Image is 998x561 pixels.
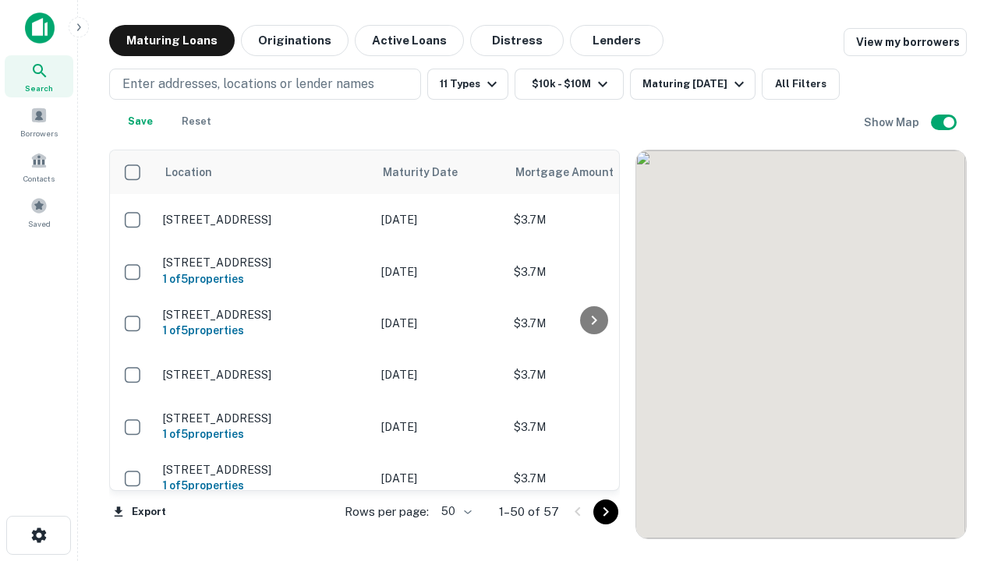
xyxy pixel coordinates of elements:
button: 11 Types [427,69,508,100]
button: Maturing Loans [109,25,235,56]
div: Maturing [DATE] [642,75,748,93]
p: Enter addresses, locations or lender names [122,75,374,93]
a: Saved [5,191,73,233]
th: Location [155,150,373,194]
div: 0 0 [636,150,966,538]
div: 50 [435,500,474,523]
button: Distress [470,25,564,56]
h6: 1 of 5 properties [163,270,366,288]
p: [STREET_ADDRESS] [163,463,366,477]
p: [DATE] [381,418,498,436]
p: [DATE] [381,211,498,228]
a: Search [5,55,73,97]
button: Save your search to get updates of matches that match your search criteria. [115,106,165,137]
p: [STREET_ADDRESS] [163,213,366,227]
span: Search [25,82,53,94]
iframe: Chat Widget [920,386,998,461]
span: Saved [28,217,51,230]
button: Lenders [570,25,664,56]
p: $3.7M [514,470,670,487]
a: Contacts [5,146,73,188]
a: Borrowers [5,101,73,143]
button: Go to next page [593,499,618,524]
p: $3.7M [514,211,670,228]
th: Mortgage Amount [506,150,678,194]
p: [DATE] [381,470,498,487]
button: Export [109,500,170,524]
p: $3.7M [514,315,670,332]
p: [DATE] [381,366,498,383]
p: $3.7M [514,418,670,436]
button: All Filters [762,69,840,100]
button: $10k - $10M [515,69,624,100]
th: Maturity Date [373,150,506,194]
span: Mortgage Amount [515,163,634,182]
span: Maturity Date [383,163,478,182]
span: Location [165,163,212,182]
p: 1–50 of 57 [499,503,559,521]
p: $3.7M [514,366,670,383]
button: Originations [241,25,349,56]
p: [DATE] [381,263,498,280]
span: Borrowers [20,127,58,139]
p: [STREET_ADDRESS] [163,368,366,382]
p: [STREET_ADDRESS] [163,256,366,270]
p: Rows per page: [345,503,429,521]
p: [DATE] [381,315,498,332]
button: Reset [172,106,221,137]
button: Maturing [DATE] [630,69,756,100]
p: [STREET_ADDRESS] [163,308,366,322]
h6: Show Map [864,114,922,131]
p: $3.7M [514,263,670,280]
h6: 1 of 5 properties [163,477,366,494]
h6: 1 of 5 properties [163,425,366,443]
a: View my borrowers [844,28,967,56]
button: Active Loans [355,25,464,56]
button: Enter addresses, locations or lender names [109,69,421,100]
p: [STREET_ADDRESS] [163,411,366,425]
span: Contacts [23,172,55,185]
img: capitalize-icon.png [25,12,55,44]
h6: 1 of 5 properties [163,322,366,339]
